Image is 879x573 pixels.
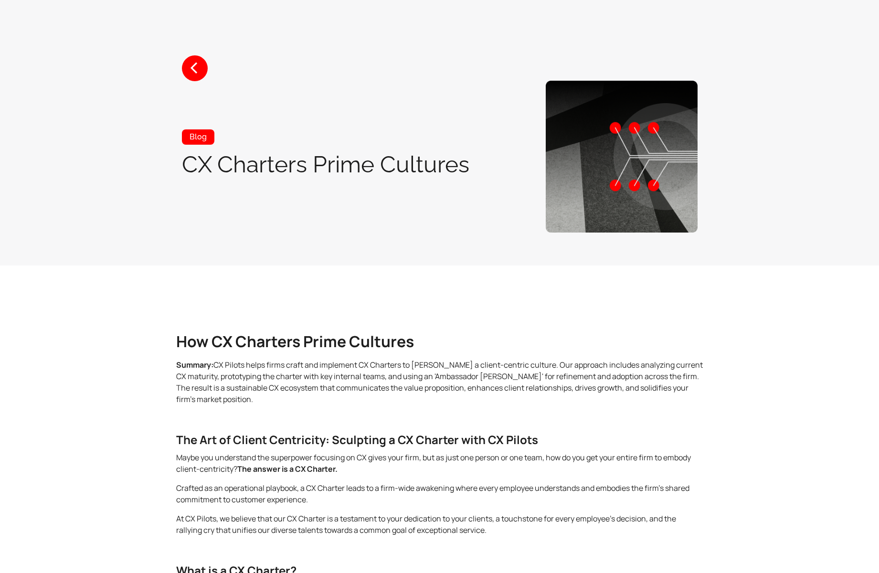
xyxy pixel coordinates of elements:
strong: The answer is a CX Charter. [237,464,338,474]
div: Blog [182,129,214,145]
p: Maybe you understand the superpower focusing on CX gives your firm, but as just one person or one... [176,452,703,475]
p: Crafted as an operational playbook, a CX Charter leads to a firm-wide awakening where every emplo... [176,482,703,505]
a: < [182,55,208,81]
p: CX Pilots helps firms craft and implement CX Charters to [PERSON_NAME] a client-centric culture. ... [176,359,703,405]
strong: Summary: [176,360,213,370]
p: At CX Pilots, we believe that our CX Charter is a testament to your dedication to your clients, a... [176,513,703,536]
h1: CX Charters Prime Cultures [182,152,469,177]
h2: How CX Charters Prime Cultures [176,331,703,351]
strong: The Art of Client Centricity: Sculpting a CX Charter with CX Pilots [176,432,538,447]
p: ‍ [176,543,703,555]
p: ‍ [176,413,703,424]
